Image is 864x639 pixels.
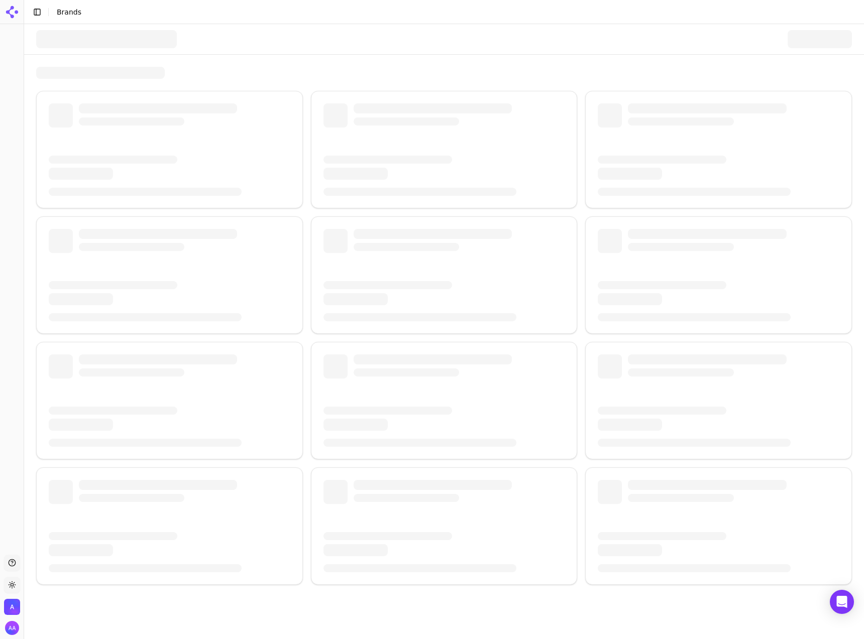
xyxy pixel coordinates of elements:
button: Open user button [5,621,19,635]
nav: breadcrumb [57,7,836,17]
img: Alp Aysan [5,621,19,635]
span: Brands [57,8,81,16]
img: Admin [4,599,20,615]
div: Open Intercom Messenger [830,590,854,614]
button: Open organization switcher [4,599,20,615]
